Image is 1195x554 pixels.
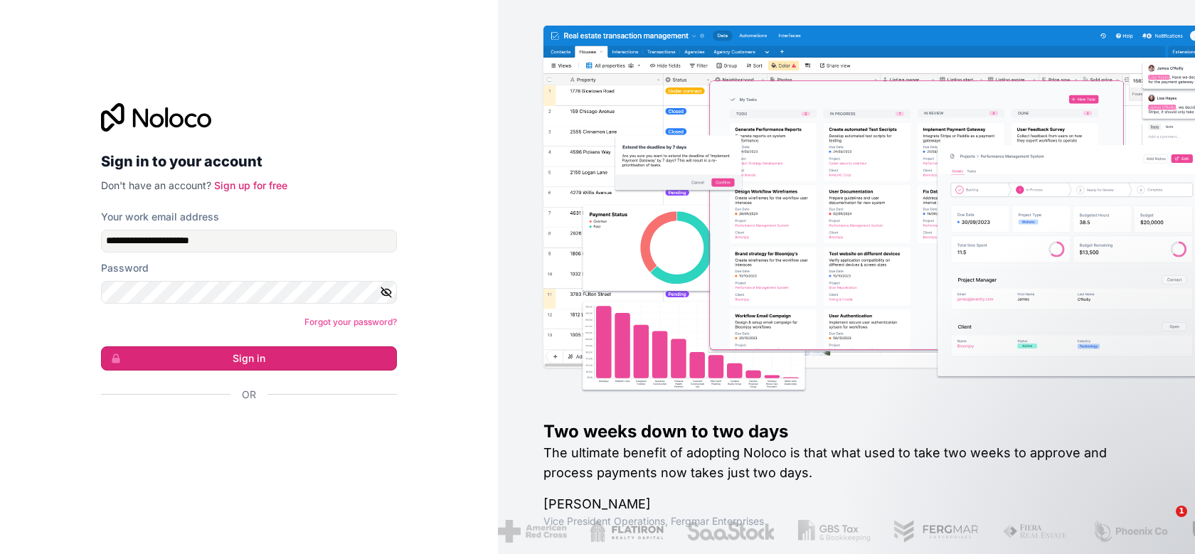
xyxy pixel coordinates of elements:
img: /assets/fiera-fwj2N5v4.png [1002,520,1069,543]
h1: Vice President Operations , Fergmar Enterprises [543,514,1149,528]
img: /assets/american-red-cross-BAupjrZR.png [498,520,567,543]
img: /assets/gbstax-C-GtDUiK.png [798,520,871,543]
input: Password [101,281,397,304]
img: /assets/fergmar-CudnrXN5.png [893,520,979,543]
h2: Sign in to your account [101,149,397,174]
h1: [PERSON_NAME] [543,494,1149,514]
img: /assets/phoenix-BREaitsQ.png [1092,520,1169,543]
span: Or [242,388,256,402]
input: Email address [101,230,397,252]
span: Don't have an account? [101,179,211,191]
label: Password [101,261,149,275]
a: Forgot your password? [304,316,397,327]
h1: Two weeks down to two days [543,420,1149,443]
label: Your work email address [101,210,219,224]
a: Sign up for free [214,179,287,191]
img: /assets/saastock-C6Zbiodz.png [686,520,775,543]
iframe: Sign in with Google Button [94,417,393,449]
iframe: Intercom live chat [1147,506,1181,540]
h2: The ultimate benefit of adopting Noloco is that what used to take two weeks to approve and proces... [543,443,1149,483]
span: 1 [1176,506,1187,517]
button: Sign in [101,346,397,371]
img: /assets/flatiron-C8eUkumj.png [590,520,664,543]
